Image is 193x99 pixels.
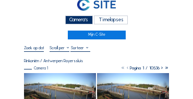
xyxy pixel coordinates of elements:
div: Timelapses [94,16,128,24]
input: Zoek op datum 󰅀 [24,45,44,50]
div: Rinkoniën / Antwerpen Royerssluis [24,59,83,63]
div: Camera's [65,16,93,24]
a: Mijn C-Site [68,31,126,39]
div: Camera 1 [24,66,48,70]
span: Pagina 1 / 10536 [130,65,160,70]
